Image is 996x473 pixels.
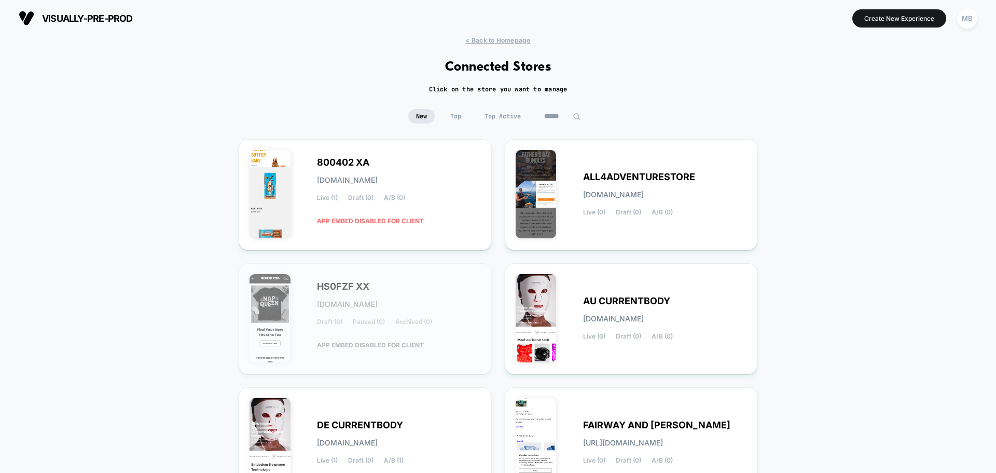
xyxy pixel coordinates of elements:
img: HS0FZF_XX [250,274,290,362]
span: Paused (0) [353,318,385,326]
img: Visually logo [19,10,34,26]
span: New [408,109,435,124]
span: [URL][DOMAIN_NAME] [583,439,663,447]
span: AU CURRENTBODY [583,298,670,305]
span: Draft (0) [348,194,374,201]
span: A/B (0) [652,209,673,216]
span: Top [442,109,469,124]
span: A/B (0) [652,457,673,464]
span: APP EMBED DISABLED FOR CLIENT [317,336,424,354]
span: 800402 XA [317,159,369,166]
img: 800402_XA [250,150,290,238]
span: FAIRWAY AND [PERSON_NAME] [583,422,730,429]
span: Draft (0) [348,457,374,464]
img: ALL4ADVENTURESTORE [516,150,557,238]
img: edit [573,113,580,120]
span: DE CURRENTBODY [317,422,403,429]
span: APP EMBED DISABLED FOR CLIENT [317,212,424,230]
span: Draft (0) [616,333,641,340]
button: visually-pre-prod [16,10,136,26]
span: [DOMAIN_NAME] [583,191,644,198]
span: Top Active [477,109,529,124]
span: A/B (0) [652,333,673,340]
span: visually-pre-prod [42,13,133,24]
span: Archived (0) [395,318,432,326]
h1: Connected Stores [445,60,551,75]
span: Draft (0) [317,318,342,326]
span: Live (0) [583,333,605,340]
span: Live (0) [583,457,605,464]
h2: Click on the store you want to manage [429,85,568,93]
span: Live (1) [317,194,338,201]
span: [DOMAIN_NAME] [583,315,644,322]
span: A/B (0) [384,194,405,201]
button: Create New Experience [852,9,946,28]
span: Draft (0) [616,457,641,464]
div: MB [957,8,977,29]
span: Draft (0) [616,209,641,216]
span: [DOMAIN_NAME] [317,301,378,308]
span: HS0FZF XX [317,283,369,290]
span: ALL4ADVENTURESTORE [583,173,695,181]
span: [DOMAIN_NAME] [317,439,378,447]
span: [DOMAIN_NAME] [317,177,378,184]
span: < Back to Homepage [465,36,530,44]
span: Live (0) [583,209,605,216]
span: Live (1) [317,457,338,464]
button: MB [954,8,980,29]
span: A/B (1) [384,457,404,464]
img: AU_CURRENTBODY [516,274,557,362]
